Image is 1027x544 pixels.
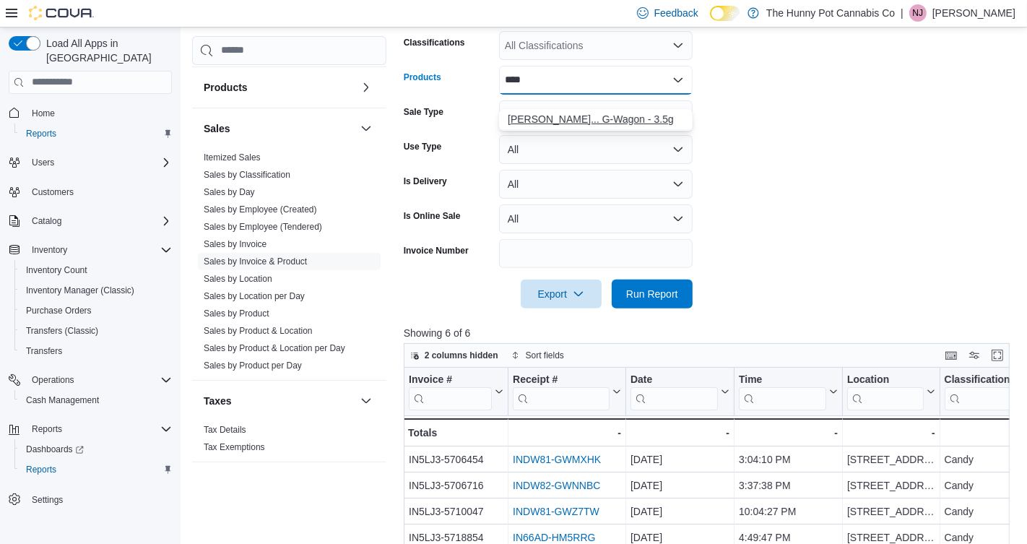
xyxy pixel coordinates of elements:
[26,212,67,230] button: Catalog
[3,152,178,173] button: Users
[739,373,826,387] div: Time
[409,503,503,520] div: IN5LJ3-5710047
[404,176,447,187] label: Is Delivery
[506,347,570,364] button: Sort fields
[404,210,461,222] label: Is Online Sale
[404,141,441,152] label: Use Type
[26,305,92,316] span: Purchase Orders
[710,6,740,21] input: Dark Mode
[513,506,599,517] a: INDW81-GWZ7TW
[3,488,178,509] button: Settings
[20,125,172,142] span: Reports
[672,40,684,51] button: Open list of options
[513,480,600,491] a: INDW82-GWNNBC
[20,342,172,360] span: Transfers
[26,444,84,455] span: Dashboards
[3,240,178,260] button: Inventory
[499,204,693,233] button: All
[204,152,261,163] a: Itemized Sales
[404,72,441,83] label: Products
[32,374,74,386] span: Operations
[499,109,693,130] div: Choose from the following options
[204,238,266,250] span: Sales by Invoice
[26,490,172,508] span: Settings
[204,441,265,453] span: Tax Exemptions
[20,342,68,360] a: Transfers
[204,222,322,232] a: Sales by Employee (Tendered)
[404,37,465,48] label: Classifications
[20,461,62,478] a: Reports
[3,370,178,390] button: Operations
[26,325,98,337] span: Transfers (Classic)
[26,184,79,201] a: Customers
[847,451,935,468] div: [STREET_ADDRESS]
[513,532,595,543] a: IN66AD-HM5RRG
[513,373,610,387] div: Receipt #
[26,241,73,259] button: Inventory
[521,280,602,308] button: Export
[630,373,718,387] div: Date
[32,423,62,435] span: Reports
[739,373,838,410] button: Time
[26,104,172,122] span: Home
[672,74,684,86] button: Close list of options
[204,273,272,285] span: Sales by Location
[26,264,87,276] span: Inventory Count
[513,373,621,410] button: Receipt #
[204,221,322,233] span: Sales by Employee (Tendered)
[29,6,94,20] img: Cova
[14,459,178,480] button: Reports
[847,503,935,520] div: [STREET_ADDRESS]
[499,109,693,130] button: Victoria Cannabis Company - G-Wagon - 3.5g
[204,394,355,408] button: Taxes
[409,373,492,410] div: Invoice #
[847,373,924,410] div: Location
[739,477,838,494] div: 3:37:38 PM
[26,212,172,230] span: Catalog
[630,503,729,520] div: [DATE]
[20,441,90,458] a: Dashboards
[20,262,93,279] a: Inventory Count
[409,373,492,387] div: Invoice #
[20,441,172,458] span: Dashboards
[847,373,924,387] div: Location
[404,245,469,256] label: Invoice Number
[14,301,178,321] button: Purchase Orders
[26,371,172,389] span: Operations
[3,181,178,202] button: Customers
[529,280,593,308] span: Export
[989,347,1006,364] button: Enter fullscreen
[630,451,729,468] div: [DATE]
[710,21,711,22] span: Dark Mode
[204,121,355,136] button: Sales
[32,108,55,119] span: Home
[26,241,172,259] span: Inventory
[357,392,375,410] button: Taxes
[409,477,503,494] div: IN5LJ3-5706716
[909,4,927,22] div: Nafeesa Joseph
[3,211,178,231] button: Catalog
[20,322,104,340] a: Transfers (Classic)
[357,79,375,96] button: Products
[26,154,172,171] span: Users
[26,464,56,475] span: Reports
[26,285,134,296] span: Inventory Manager (Classic)
[204,186,255,198] span: Sales by Day
[204,204,317,215] span: Sales by Employee (Created)
[14,124,178,144] button: Reports
[204,256,307,267] a: Sales by Invoice & Product
[204,424,246,436] span: Tax Details
[526,350,564,361] span: Sort fields
[32,215,61,227] span: Catalog
[204,239,266,249] a: Sales by Invoice
[404,347,504,364] button: 2 columns hidden
[204,342,345,354] span: Sales by Product & Location per Day
[499,100,693,129] button: All
[966,347,983,364] button: Display options
[409,373,503,410] button: Invoice #
[20,392,172,409] span: Cash Management
[204,425,246,435] a: Tax Details
[204,360,302,371] a: Sales by Product per Day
